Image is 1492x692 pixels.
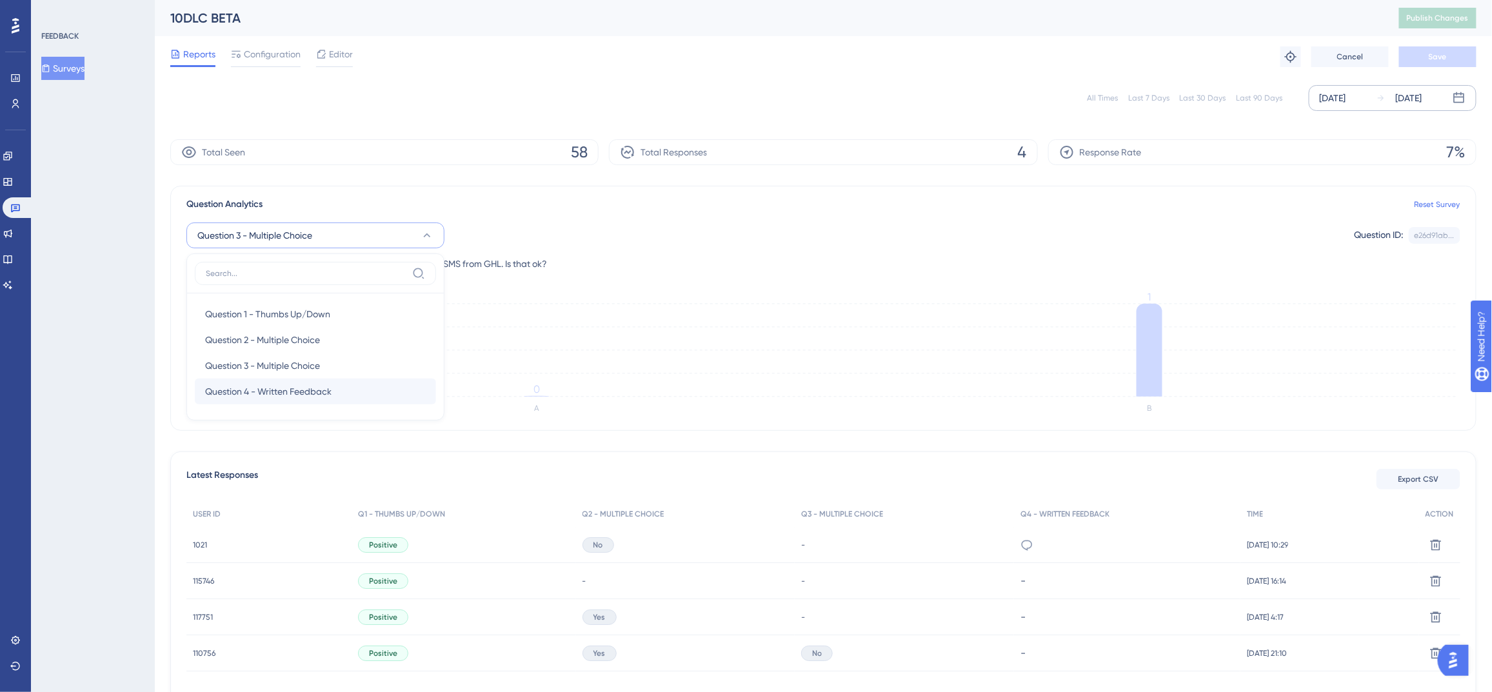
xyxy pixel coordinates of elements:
span: Cancel [1337,52,1364,62]
div: All Times [1087,93,1118,103]
span: Question 4 - Written Feedback [205,384,332,399]
div: Last 30 Days [1180,93,1226,103]
span: [DATE] 21:10 [1247,648,1287,658]
div: - [1020,647,1234,659]
span: Positive [369,540,397,550]
span: 4 [1018,142,1027,163]
span: Total Responses [641,144,707,160]
span: Save [1429,52,1447,62]
span: Q1 - THUMBS UP/DOWN [358,509,445,519]
span: Positive [369,648,397,658]
button: Question 3 - Multiple Choice [186,222,444,248]
span: Q3 - MULTIPLE CHOICE [801,509,883,519]
span: [DATE] 10:29 [1247,540,1288,550]
span: Question 1 - Thumbs Up/Down [205,306,330,322]
div: [DATE] [1320,90,1346,106]
iframe: UserGuiding AI Assistant Launcher [1438,641,1477,680]
span: Need Help? [30,3,81,19]
button: Question 3 - Multiple Choice [195,353,436,379]
div: Last 7 Days [1128,93,1169,103]
span: Total Seen [202,144,245,160]
tspan: 1 [1148,291,1151,303]
span: Question Analytics [186,197,263,212]
button: Question 1 - Thumbs Up/Down [195,301,436,327]
span: Question 2 - Multiple Choice [205,332,320,348]
span: - [801,612,805,622]
span: Question 3 - Multiple Choice [205,358,320,373]
span: - [582,576,586,586]
tspan: 0 [533,383,540,395]
span: Question 3 - Multiple Choice [197,228,312,243]
span: [DATE] 4:17 [1247,612,1284,622]
span: Positive [369,576,397,586]
button: Publish Changes [1399,8,1477,28]
div: FEEDBACK [41,31,79,41]
span: 58 [571,142,588,163]
div: e26d91ab... [1415,230,1455,241]
span: 117751 [193,612,213,622]
button: Save [1399,46,1477,67]
span: Yes [593,648,606,658]
span: 1021 [193,540,207,550]
span: Configuration [244,46,301,62]
span: No [812,648,822,658]
span: Editor [329,46,353,62]
span: ACTION [1426,509,1454,519]
span: [DATE] 16:14 [1247,576,1286,586]
span: TIME [1247,509,1263,519]
span: 115746 [193,576,214,586]
div: Question ID: [1355,227,1404,244]
button: Question 4 - Written Feedback [195,379,436,404]
span: Q2 - MULTIPLE CHOICE [582,509,664,519]
button: Export CSV [1377,469,1460,489]
span: - [801,540,805,550]
span: Yes [593,612,606,622]
div: Last 90 Days [1237,93,1283,103]
span: 7% [1447,142,1466,163]
a: Reset Survey [1415,199,1460,210]
span: Publish Changes [1407,13,1469,23]
span: Latest Responses [186,468,258,491]
span: Response Rate [1080,144,1142,160]
div: - [1020,611,1234,623]
span: No [593,540,603,550]
span: 110756 [193,648,215,658]
input: Search... [206,268,407,279]
span: Export CSV [1398,474,1439,484]
span: Q4 - WRITTEN FEEDBACK [1020,509,1109,519]
text: B [1148,404,1152,413]
button: Cancel [1311,46,1389,67]
span: - [801,576,805,586]
div: [DATE] [1396,90,1422,106]
button: Surveys [41,57,85,80]
span: Positive [369,612,397,622]
span: Reports [183,46,215,62]
div: 10DLC BETA [170,9,1367,27]
div: - [1020,575,1234,587]
text: A [534,404,539,413]
span: USER ID [193,509,221,519]
button: Question 2 - Multiple Choice [195,327,436,353]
